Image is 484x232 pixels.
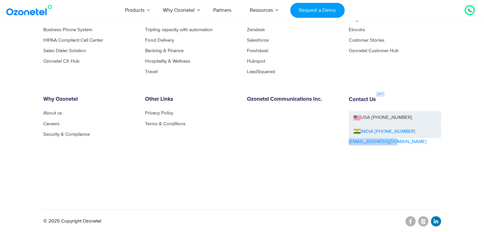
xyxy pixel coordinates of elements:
[43,27,92,32] a: Business Phone System
[247,38,269,43] a: Salesforce
[43,17,84,22] a: Call Center Solution
[349,17,358,22] a: Blog
[247,69,275,74] a: LeadSquared
[43,121,60,126] a: Careers
[145,27,213,32] a: Tripling capacity with automation
[349,27,365,32] a: Ebooks
[145,111,173,115] a: Privacy Policy
[43,38,103,43] a: HIPAA Compliant Call Center
[354,128,415,135] a: INDIA [PHONE_NUMBER]
[145,59,190,64] a: Hospitality & Wellness
[43,111,62,115] a: About us
[145,121,186,126] a: Terms & Conditions
[349,97,376,103] h6: Contact Us
[349,48,399,53] a: Ozonetel Customer Hub
[145,96,237,103] h6: Other Links
[349,138,426,145] a: [EMAIL_ADDRESS][DOMAIN_NAME]
[145,48,184,53] a: Banking & Finance
[43,132,90,136] a: Security & Compliance
[247,48,269,53] a: Freshdesk
[247,27,265,32] a: Zendesk
[349,111,441,125] a: USA [PHONE_NUMBER]
[145,69,158,74] a: Travel
[43,48,86,53] a: Sales Dialer Solution
[43,217,101,225] p: © 2025 Copyright Ozonetel
[43,96,136,103] h6: Why Ozonetel
[43,59,80,64] a: Ozonetel CX Hub
[349,38,384,43] a: Customer Stories
[145,38,174,43] a: Food Delivery
[247,96,339,103] h6: Ozonetel Communications Inc.
[247,59,265,64] a: Hubspot
[354,115,361,120] img: us-flag.png
[290,3,345,18] a: Request a Demo
[354,129,361,133] img: ind-flag.png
